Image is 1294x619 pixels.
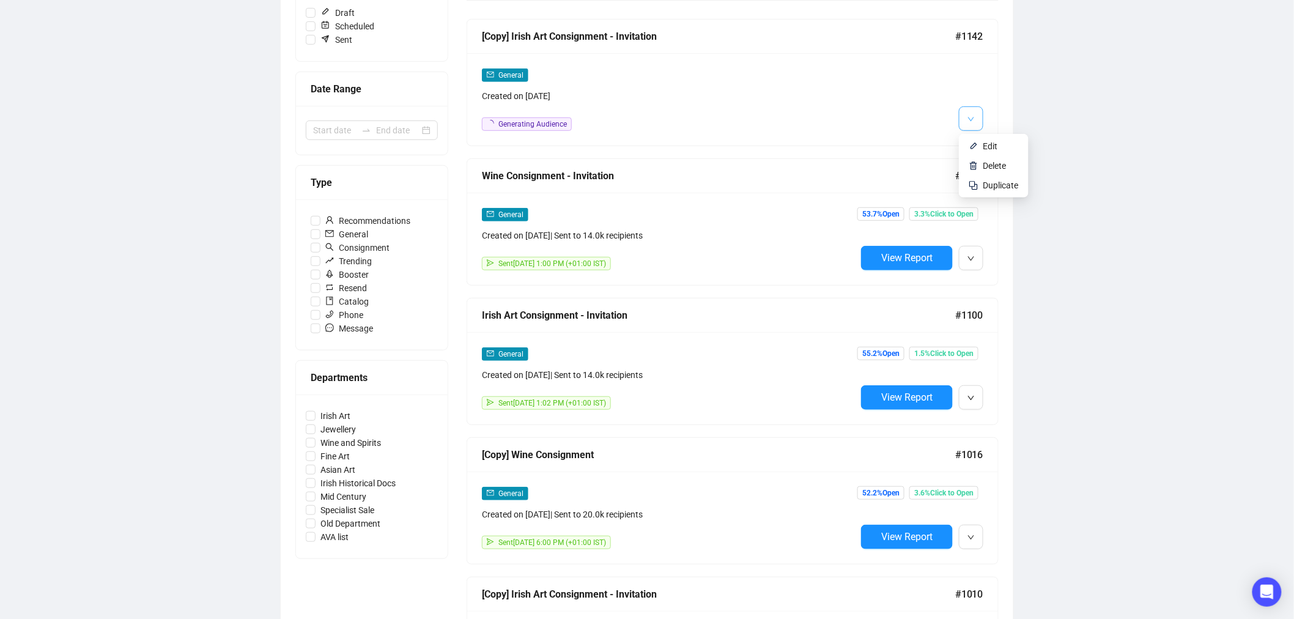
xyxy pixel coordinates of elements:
span: message [325,324,334,332]
div: Wine Consignment - Invitation [482,168,955,183]
span: View Report [881,391,933,403]
div: Open Intercom Messenger [1252,577,1282,607]
span: Resend [320,281,372,295]
span: #1142 [955,29,983,44]
span: Specialist Sale [316,503,379,517]
span: Old Department [316,517,385,530]
span: General [498,350,523,358]
span: 52.2% Open [857,486,904,500]
span: Sent [DATE] 6:00 PM (+01:00 IST) [498,538,606,547]
span: Irish Art [316,409,355,423]
a: Wine Consignment - Invitation#1102mailGeneralCreated on [DATE]| Sent to 14.0k recipientssendSent[... [467,158,999,286]
div: Created on [DATE] | Sent to 20.0k recipients [482,508,856,521]
span: Draft [316,6,360,20]
span: rise [325,256,334,265]
div: Created on [DATE] | Sent to 14.0k recipients [482,368,856,382]
span: mail [487,210,494,218]
span: 53.7% Open [857,207,904,221]
span: search [325,243,334,251]
span: Recommendations [320,214,415,228]
div: Created on [DATE] | Sent to 14.0k recipients [482,229,856,242]
span: Sent [DATE] 1:00 PM (+01:00 IST) [498,259,606,268]
img: svg+xml;base64,PHN2ZyB4bWxucz0iaHR0cDovL3d3dy53My5vcmcvMjAwMC9zdmciIHhtbG5zOnhsaW5rPSJodHRwOi8vd3... [969,141,978,151]
span: Consignment [320,241,394,254]
span: Mid Century [316,490,371,503]
input: Start date [313,124,357,137]
span: #1100 [955,308,983,323]
span: Sent [316,33,357,46]
span: mail [487,71,494,78]
span: Trending [320,254,377,268]
img: svg+xml;base64,PHN2ZyB4bWxucz0iaHR0cDovL3d3dy53My5vcmcvMjAwMC9zdmciIHdpZHRoPSIyNCIgaGVpZ2h0PSIyNC... [969,180,978,190]
span: 55.2% Open [857,347,904,360]
div: [Copy] Wine Consignment [482,447,955,462]
span: to [361,125,371,135]
span: Edit [983,141,998,151]
span: AVA list [316,530,353,544]
span: down [967,255,975,262]
button: View Report [861,385,953,410]
span: Wine and Spirits [316,436,386,450]
button: View Report [861,246,953,270]
span: send [487,399,494,406]
span: Scheduled [316,20,379,33]
div: [Copy] Irish Art Consignment - Invitation [482,29,955,44]
span: mail [487,489,494,497]
span: #1102 [955,168,983,183]
span: phone [325,310,334,319]
span: Generating Audience [498,120,567,128]
span: General [498,71,523,80]
div: Created on [DATE] [482,89,856,103]
div: [Copy] Irish Art Consignment - Invitation [482,587,955,602]
span: 1.5% Click to Open [909,347,978,360]
span: retweet [325,283,334,292]
span: Jewellery [316,423,361,436]
span: General [498,489,523,498]
input: End date [376,124,420,137]
span: #1016 [955,447,983,462]
span: send [487,538,494,546]
span: Message [320,322,378,335]
span: Fine Art [316,450,355,463]
span: General [320,228,373,241]
span: 3.3% Click to Open [909,207,978,221]
div: Date Range [311,81,433,97]
a: [Copy] Irish Art Consignment - Invitation#1142mailGeneralCreated on [DATE]loadingGenerating Audience [467,19,999,146]
span: down [967,395,975,402]
span: Duplicate [983,180,1019,190]
span: #1010 [955,587,983,602]
span: Irish Historical Docs [316,476,401,490]
span: General [498,210,523,219]
a: [Copy] Wine Consignment#1016mailGeneralCreated on [DATE]| Sent to 20.0k recipientssendSent[DATE] ... [467,437,999,565]
div: Type [311,175,433,190]
img: svg+xml;base64,PHN2ZyB4bWxucz0iaHR0cDovL3d3dy53My5vcmcvMjAwMC9zdmciIHhtbG5zOnhsaW5rPSJodHRwOi8vd3... [969,161,978,171]
span: loading [486,120,494,128]
span: send [487,259,494,267]
span: Sent [DATE] 1:02 PM (+01:00 IST) [498,399,606,407]
button: View Report [861,525,953,549]
div: Departments [311,370,433,385]
span: book [325,297,334,305]
span: user [325,216,334,224]
span: Delete [983,161,1007,171]
span: Asian Art [316,463,360,476]
span: mail [325,229,334,238]
span: 3.6% Click to Open [909,486,978,500]
a: Irish Art Consignment - Invitation#1100mailGeneralCreated on [DATE]| Sent to 14.0k recipientssend... [467,298,999,425]
span: Phone [320,308,368,322]
span: View Report [881,252,933,264]
span: down [967,116,975,123]
span: View Report [881,531,933,543]
div: Irish Art Consignment - Invitation [482,308,955,323]
span: Catalog [320,295,374,308]
span: Booster [320,268,374,281]
span: down [967,534,975,541]
span: rocket [325,270,334,278]
span: mail [487,350,494,357]
span: swap-right [361,125,371,135]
